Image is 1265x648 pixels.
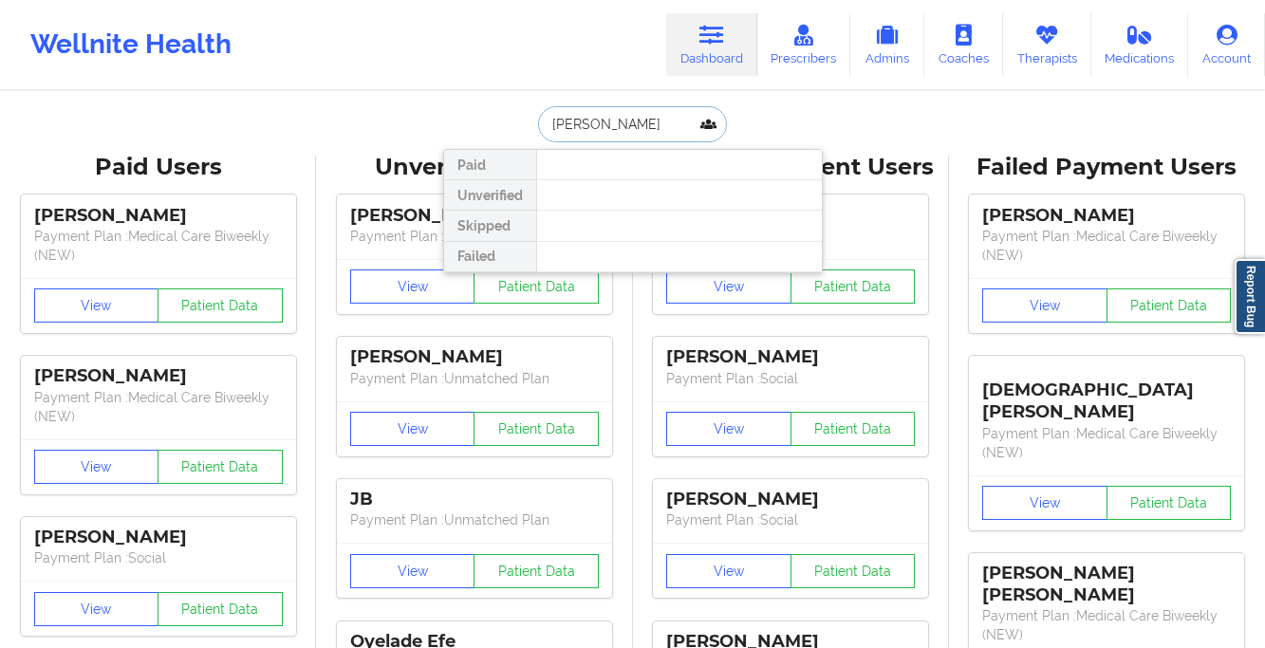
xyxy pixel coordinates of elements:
[982,205,1231,227] div: [PERSON_NAME]
[982,365,1231,423] div: [DEMOGRAPHIC_DATA][PERSON_NAME]
[34,205,283,227] div: [PERSON_NAME]
[474,412,599,446] button: Patient Data
[666,369,915,388] p: Payment Plan : Social
[1235,259,1265,334] a: Report Bug
[34,227,283,265] p: Payment Plan : Medical Care Biweekly (NEW)
[350,510,599,529] p: Payment Plan : Unmatched Plan
[982,563,1231,606] div: [PERSON_NAME] [PERSON_NAME]
[444,150,536,180] div: Paid
[962,153,1252,182] div: Failed Payment Users
[444,211,536,241] div: Skipped
[350,554,475,588] button: View
[474,269,599,304] button: Patient Data
[791,412,916,446] button: Patient Data
[850,13,924,76] a: Admins
[666,554,791,588] button: View
[350,489,599,510] div: JB
[1107,486,1232,520] button: Patient Data
[924,13,1003,76] a: Coaches
[34,450,159,484] button: View
[474,554,599,588] button: Patient Data
[34,365,283,387] div: [PERSON_NAME]
[791,554,916,588] button: Patient Data
[1003,13,1091,76] a: Therapists
[444,180,536,211] div: Unverified
[666,346,915,368] div: [PERSON_NAME]
[13,153,303,182] div: Paid Users
[1091,13,1189,76] a: Medications
[982,424,1231,462] p: Payment Plan : Medical Care Biweekly (NEW)
[666,489,915,510] div: [PERSON_NAME]
[982,227,1231,265] p: Payment Plan : Medical Care Biweekly (NEW)
[1188,13,1265,76] a: Account
[982,606,1231,644] p: Payment Plan : Medical Care Biweekly (NEW)
[350,269,475,304] button: View
[34,548,283,567] p: Payment Plan : Social
[350,369,599,388] p: Payment Plan : Unmatched Plan
[329,153,619,182] div: Unverified Users
[34,527,283,548] div: [PERSON_NAME]
[350,205,599,227] div: [PERSON_NAME]
[982,288,1107,323] button: View
[158,450,283,484] button: Patient Data
[791,269,916,304] button: Patient Data
[158,288,283,323] button: Patient Data
[666,510,915,529] p: Payment Plan : Social
[34,592,159,626] button: View
[158,592,283,626] button: Patient Data
[666,269,791,304] button: View
[982,486,1107,520] button: View
[666,13,757,76] a: Dashboard
[350,412,475,446] button: View
[350,346,599,368] div: [PERSON_NAME]
[1107,288,1232,323] button: Patient Data
[350,227,599,246] p: Payment Plan : Unmatched Plan
[757,13,851,76] a: Prescribers
[444,242,536,272] div: Failed
[34,288,159,323] button: View
[666,412,791,446] button: View
[34,388,283,426] p: Payment Plan : Medical Care Biweekly (NEW)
